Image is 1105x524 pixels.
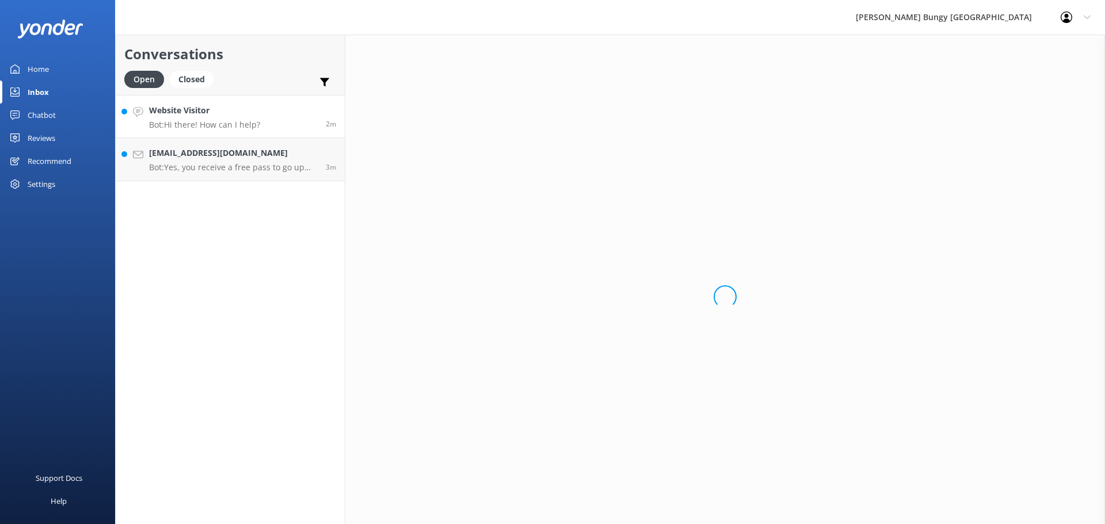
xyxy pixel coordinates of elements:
a: [EMAIL_ADDRESS][DOMAIN_NAME]Bot:Yes, you receive a free pass to go up the [GEOGRAPHIC_DATA] after... [116,138,345,181]
div: Home [28,58,49,81]
div: Settings [28,173,55,196]
div: Reviews [28,127,55,150]
div: Open [124,71,164,88]
div: Chatbot [28,104,56,127]
div: Closed [170,71,214,88]
a: Closed [170,72,219,85]
a: Open [124,72,170,85]
div: Recommend [28,150,71,173]
span: Aug 25 2025 03:29pm (UTC +12:00) Pacific/Auckland [326,119,336,129]
h4: Website Visitor [149,104,260,117]
span: Aug 25 2025 03:28pm (UTC +12:00) Pacific/Auckland [326,162,336,172]
div: Help [51,489,67,512]
div: Support Docs [36,466,82,489]
a: Website VisitorBot:Hi there! How can I help?2m [116,95,345,138]
img: yonder-white-logo.png [17,20,83,39]
p: Bot: Hi there! How can I help? [149,120,260,130]
p: Bot: Yes, you receive a free pass to go up the [GEOGRAPHIC_DATA] after completing either the SkyJ... [149,162,317,173]
h2: Conversations [124,43,336,65]
div: Inbox [28,81,49,104]
h4: [EMAIL_ADDRESS][DOMAIN_NAME] [149,147,317,159]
